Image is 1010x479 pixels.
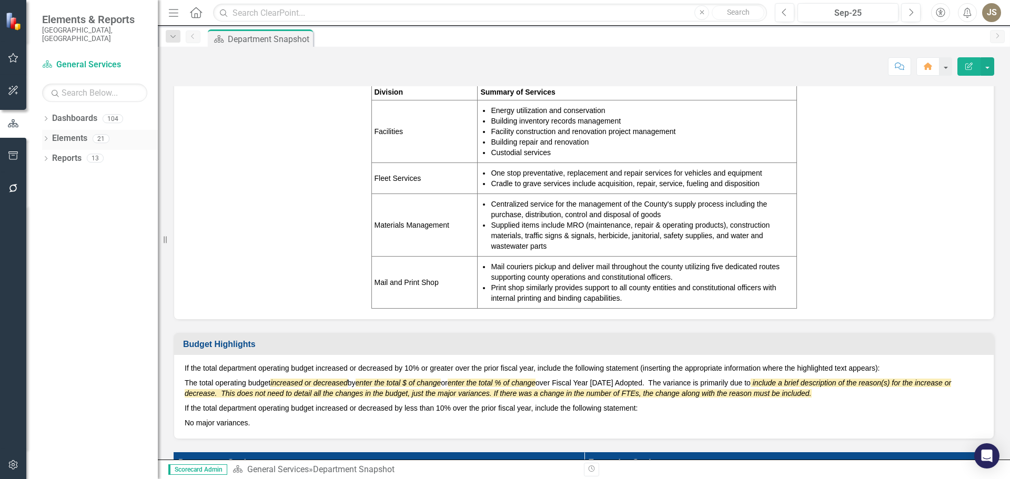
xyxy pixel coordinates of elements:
input: Search ClearPoint... [213,4,767,22]
a: Dashboards [52,113,97,125]
span: Division [375,88,403,96]
a: Elements [52,133,87,145]
div: 104 [103,114,123,123]
a: Reports [52,152,82,165]
p: If the total department operating budget increased or decreased by 10% or greater over the prior ... [185,363,983,375]
span: Facilities [375,127,403,136]
div: Department Snapshot [228,33,310,46]
li: Custodial services [491,147,793,158]
p: No major variances. [185,415,983,428]
li: Mail couriers pickup and deliver mail throughout the county utilizing five dedicated routes suppo... [491,261,793,282]
a: General Services [247,464,309,474]
em: enter the [356,379,385,387]
li: Print shop similarly provides support to all county entities and constitutional officers with int... [491,282,793,303]
li: Energy utilization and conservation [491,105,793,116]
small: [GEOGRAPHIC_DATA], [GEOGRAPHIC_DATA] [42,26,147,43]
div: 13 [87,154,104,163]
li: Centralized service for the management of the County's supply process including the purchase, dis... [491,199,793,220]
li: Building inventory records management [491,116,793,126]
span: Mail and Print Shop [375,278,439,287]
span: Elements & Reports [42,13,147,26]
div: » [233,464,576,476]
span: Scorecard Admin [168,464,227,475]
div: 21 [93,134,109,143]
li: Facility construction and renovation project management [491,126,793,137]
button: JS [982,3,1001,22]
li: Building repair and renovation [491,137,793,147]
span: Summary of Services [480,88,555,96]
a: General Services [42,59,147,71]
em: enter the total % of change [448,379,536,387]
div: Open Intercom Messenger [974,443,999,468]
div: Department Snapshot [313,464,395,474]
em: total $ of change [387,379,441,387]
p: If the total department operating budget increased or decreased by less than 10% over the prior f... [185,401,983,415]
button: Sep-25 [797,3,898,22]
p: The total operating budget by or over Fiscal Year [DATE] Adopted. The variance is primarily due to [185,375,983,401]
span: Materials Management [375,221,449,229]
span: Fleet Services [375,174,421,182]
div: Sep-25 [801,7,895,19]
li: Supplied items include MRO (maintenance, repair & operating products), construction materials, tr... [491,220,793,251]
li: Cradle to grave services include acquisition, repair, service, fueling and disposition [491,178,793,189]
h3: Budget Highlights [183,340,988,349]
input: Search Below... [42,84,147,102]
button: Search [712,5,764,20]
span: Search [727,8,750,16]
li: One stop preventative, replacement and repair services for vehicles and equipment [491,168,793,178]
em: increased or decreased [270,379,347,387]
img: ClearPoint Strategy [5,12,24,30]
